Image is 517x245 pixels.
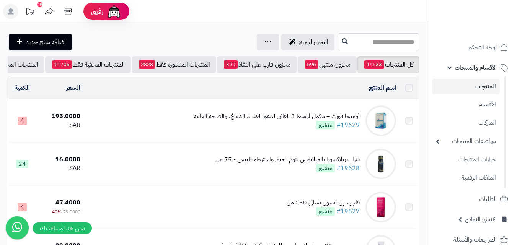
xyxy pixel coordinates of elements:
[336,120,360,130] a: #19629
[336,207,360,216] a: #19627
[432,96,500,113] a: الأقسام
[45,56,131,73] a: المنتجات المخفية فقط11705
[39,112,80,121] div: 195.0000
[281,34,334,50] a: التحرير لسريع
[52,60,72,69] span: 11705
[26,37,66,47] span: اضافة منتج جديد
[465,19,510,35] img: logo-2.png
[298,56,357,73] a: مخزون منتهي596
[455,62,497,73] span: الأقسام والمنتجات
[16,160,28,168] span: 24
[15,83,30,92] a: الكمية
[37,2,42,7] div: 10
[287,198,360,207] div: فاجيسيل غسول نسائي 250 مل
[215,155,360,164] div: شراب ريلاكسورا بالميلاتونين لنوم عميق واسترخاء طبيعي - 75 مل
[432,79,500,94] a: المنتجات
[63,208,80,215] span: 79.0000
[316,207,335,216] span: منشور
[39,164,80,173] div: SAR
[365,105,396,136] img: أوميجا فورت – مكمل أوميغا 3 الفائق لدعم القلب، الدماغ، والصحة العامة
[316,121,335,129] span: منشور
[52,208,62,215] span: 40%
[39,121,80,130] div: SAR
[224,60,238,69] span: 390
[369,83,396,92] a: اسم المنتج
[432,115,500,131] a: الماركات
[432,190,512,208] a: الطلبات
[132,56,216,73] a: المنتجات المنشورة فقط2828
[91,7,103,16] span: رفيق
[465,214,496,225] span: مُنشئ النماذج
[316,164,335,172] span: منشور
[66,83,80,92] a: السعر
[357,56,419,73] a: كل المنتجات14533
[299,37,328,47] span: التحرير لسريع
[336,164,360,173] a: #19628
[18,117,27,125] span: 4
[364,60,384,69] span: 14533
[194,112,360,121] div: أوميجا فورت – مكمل أوميغا 3 الفائق لدعم القلب، الدماغ، والصحة العامة
[365,192,396,222] img: فاجيسيل غسول نسائي 250 مل
[432,151,500,168] a: خيارات المنتجات
[305,60,318,69] span: 596
[479,194,497,204] span: الطلبات
[432,38,512,57] a: لوحة التحكم
[365,149,396,179] img: شراب ريلاكسورا بالميلاتونين لنوم عميق واسترخاء طبيعي - 75 مل
[468,42,497,53] span: لوحة التحكم
[139,60,155,69] span: 2828
[18,203,27,211] span: 4
[432,170,500,186] a: الملفات الرقمية
[106,4,122,19] img: ai-face.png
[55,198,80,207] span: 47.4000
[432,133,500,149] a: مواصفات المنتجات
[39,155,80,164] div: 16.0000
[453,234,497,245] span: المراجعات والأسئلة
[217,56,297,73] a: مخزون قارب على النفاذ390
[20,4,39,21] a: تحديثات المنصة
[9,34,72,50] a: اضافة منتج جديد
